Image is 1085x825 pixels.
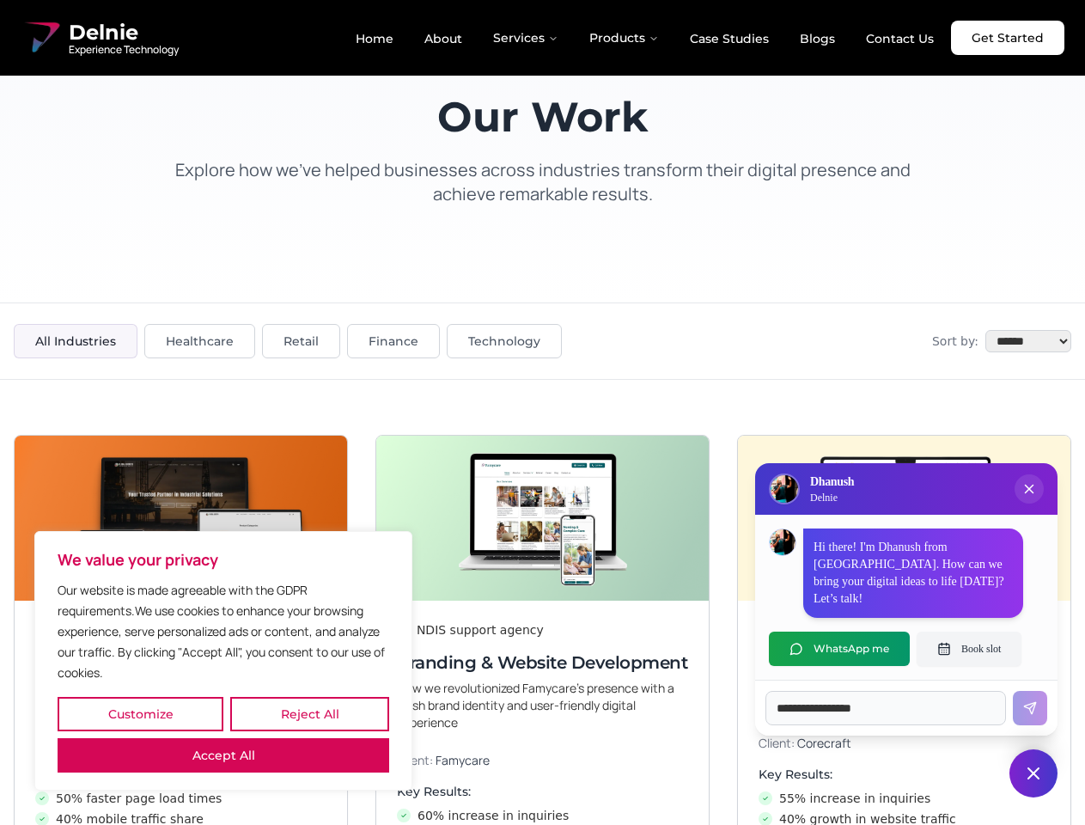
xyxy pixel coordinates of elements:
[58,738,389,773] button: Accept All
[397,651,688,675] h3: Branding & Website Development
[342,24,407,53] a: Home
[738,436,1070,601] img: Digital & Brand Revamp
[576,21,673,55] button: Products
[35,790,326,807] li: 50% faster page load times
[397,807,688,824] li: 60% increase in inquiries
[58,549,389,570] p: We value your privacy
[14,324,137,358] button: All Industries
[676,24,783,53] a: Case Studies
[21,17,179,58] a: Delnie Logo Full
[58,580,389,683] p: Our website is made agreeable with the GDPR requirements.We use cookies to enhance your browsing ...
[436,752,490,768] span: Famycare
[810,491,854,504] p: Delnie
[15,436,347,601] img: Next-Gen Website Development
[397,752,688,769] p: Client:
[810,474,854,491] h3: Dhanush
[397,783,688,800] h4: Key Results:
[479,21,572,55] button: Services
[852,24,948,53] a: Contact Us
[262,324,340,358] button: Retail
[1009,749,1058,797] button: Close chat
[21,17,62,58] img: Delnie Logo
[69,43,179,57] span: Experience Technology
[411,24,476,53] a: About
[771,475,798,503] img: Delnie Logo
[58,697,223,731] button: Customize
[230,697,389,731] button: Reject All
[397,621,688,639] div: An NDIS support agency
[814,539,1013,608] p: Hi there! I'm Dhanush from [GEOGRAPHIC_DATA]. How can we bring your digital ideas to life [DATE]?...
[397,680,688,731] p: How we revolutionized Famycare’s presence with a fresh brand identity and user-friendly digital e...
[158,158,928,206] p: Explore how we've helped businesses across industries transform their digital presence and achiev...
[347,324,440,358] button: Finance
[786,24,849,53] a: Blogs
[144,324,255,358] button: Healthcare
[917,632,1021,666] button: Book slot
[447,324,562,358] button: Technology
[770,529,795,555] img: Dhanush
[951,21,1064,55] a: Get Started
[759,790,1050,807] li: 55% increase in inquiries
[769,632,910,666] button: WhatsApp me
[342,21,948,55] nav: Main
[1015,474,1044,504] button: Close chat popup
[376,436,709,601] img: Branding & Website Development
[932,333,978,350] span: Sort by:
[158,96,928,137] h1: Our Work
[69,19,179,46] span: Delnie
